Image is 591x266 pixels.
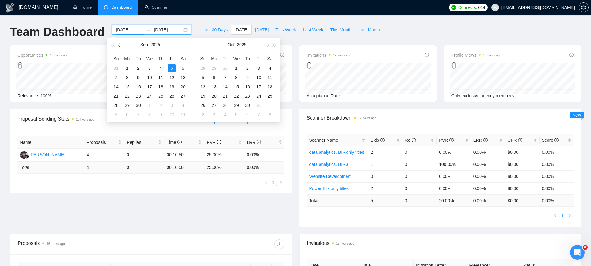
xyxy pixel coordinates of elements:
div: 17 [146,83,153,91]
span: Last Week [303,26,323,33]
td: 2025-10-02 [155,101,166,110]
td: 2025-09-03 [144,64,155,73]
div: 0 [451,60,501,71]
td: 2025-09-26 [166,91,177,101]
a: data analytics, BI - all [309,162,351,167]
div: 21 [112,92,120,100]
div: 6 [210,74,218,81]
td: 0 [124,149,164,162]
span: 644 [478,4,485,11]
td: 2025-09-28 [197,64,208,73]
td: 2025-09-02 [133,64,144,73]
th: We [231,54,242,64]
div: 29 [210,64,218,72]
div: 28 [199,64,207,72]
span: Proposals [87,139,117,146]
div: 12 [199,83,207,91]
div: 15 [123,83,131,91]
input: Start date [116,26,144,33]
span: Relevance [17,93,38,98]
td: 2025-09-27 [177,91,189,101]
td: 00:10:50 [164,149,204,162]
span: info-circle [217,140,221,144]
td: 2025-10-01 [144,101,155,110]
div: 21 [222,92,229,100]
button: download [274,239,284,249]
span: 100% [40,93,51,98]
span: Scanner Name [309,138,338,143]
button: Oct [228,38,235,51]
span: 4 [583,245,588,250]
span: info-circle [257,140,261,144]
button: 2025 [237,38,246,51]
td: 25.00% [204,149,244,162]
div: 18 [157,83,164,91]
td: 2025-09-16 [133,82,144,91]
td: 2025-09-23 [133,91,144,101]
div: 7 [135,111,142,118]
td: 2025-09-11 [155,73,166,82]
th: Replies [124,136,164,149]
div: 24 [255,92,262,100]
div: 4 [179,102,187,109]
div: 11 [179,111,187,118]
div: 14 [112,83,120,91]
td: 2025-10-07 [220,73,231,82]
td: 2025-09-28 [110,101,122,110]
td: 2025-10-02 [242,64,253,73]
td: 2025-09-12 [166,73,177,82]
td: 2025-09-13 [177,73,189,82]
div: 19 [199,92,207,100]
span: Only exclusive agency members [451,93,514,98]
td: 0 [402,146,437,158]
span: download [275,242,284,247]
span: right [279,180,283,184]
time: 17 hours ago [483,54,501,57]
div: 27 [210,102,218,109]
img: gigradar-bm.png [25,154,29,159]
td: 2025-11-05 [231,110,242,119]
span: info-circle [177,140,182,144]
time: 16 hours ago [76,118,94,121]
div: 26 [199,102,207,109]
td: 2025-09-10 [144,73,155,82]
div: 1 [233,64,240,72]
td: 2025-11-01 [264,101,275,110]
td: 2025-11-08 [264,110,275,119]
div: 4 [157,64,164,72]
div: 30 [222,64,229,72]
div: 23 [135,92,142,100]
div: 31 [255,102,262,109]
span: info-circle [518,138,522,142]
div: 13 [179,74,187,81]
td: 2025-09-25 [155,91,166,101]
th: Fr [166,54,177,64]
div: 2 [135,64,142,72]
button: This Month [327,25,355,35]
div: 20 [179,83,187,91]
td: 2025-09-05 [166,64,177,73]
div: 5 [112,111,120,118]
span: Last 30 Days [202,26,228,33]
div: 31 [112,64,120,72]
span: Bids [370,138,384,143]
span: LRR [473,138,488,143]
td: 2025-10-03 [166,101,177,110]
td: 2025-08-31 [110,64,122,73]
div: 6 [17,60,68,71]
td: 2025-09-20 [177,82,189,91]
td: 2025-09-19 [166,82,177,91]
div: 2 [199,111,207,118]
time: 16 hours ago [50,54,68,57]
td: 2025-09-29 [122,101,133,110]
th: Mo [122,54,133,64]
button: Sep [140,38,148,51]
div: 6 [179,64,187,72]
img: IA [20,151,28,159]
div: 15 [233,83,240,91]
input: End date [154,26,182,33]
td: 2025-09-18 [155,82,166,91]
div: 4 [266,64,274,72]
a: searchScanner [145,5,168,10]
td: 2025-10-18 [264,82,275,91]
